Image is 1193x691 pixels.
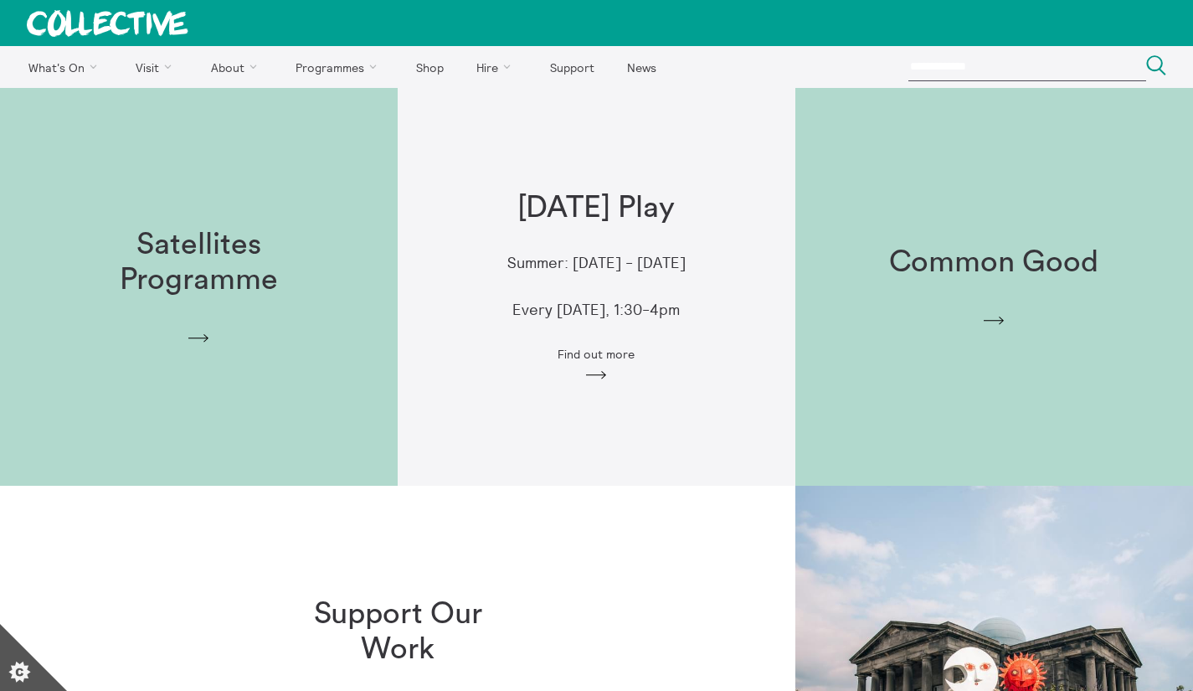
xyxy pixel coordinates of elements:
a: Programmes [281,46,399,88]
span: Find out more [558,348,635,361]
a: Shop [401,46,458,88]
a: Visit [121,46,193,88]
h1: [DATE] Play [517,191,675,225]
a: What's On [13,46,118,88]
a: Support [535,46,609,88]
a: About [196,46,278,88]
a: Hire [462,46,532,88]
h1: Support Our Work [291,597,505,667]
h1: Common Good [889,245,1098,280]
p: Every [DATE], 1:30-4pm [512,302,680,319]
a: News [612,46,671,88]
p: Summer: [DATE] - [DATE] [507,255,686,272]
h1: Satellites Programme [91,228,306,297]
